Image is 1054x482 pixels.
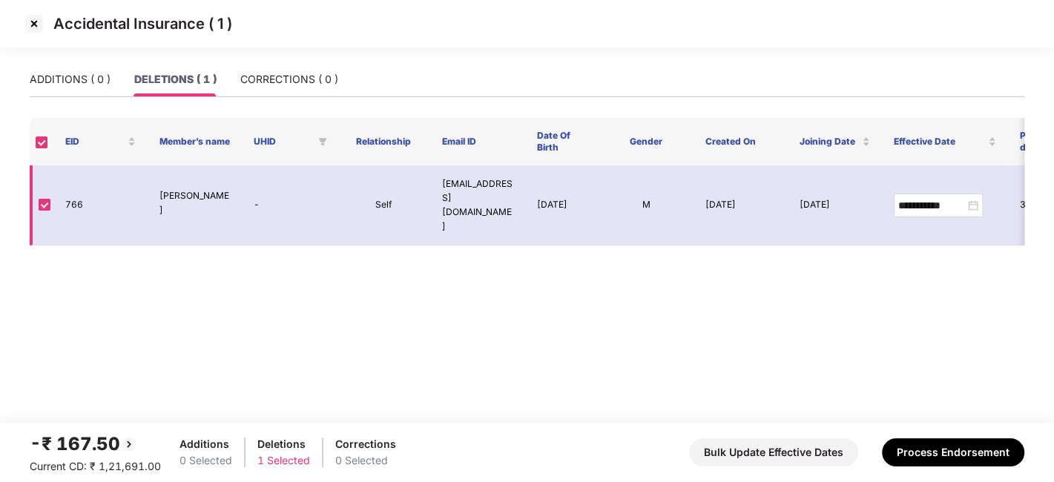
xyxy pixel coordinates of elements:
th: Gender [599,118,693,165]
p: [PERSON_NAME] [159,189,230,217]
th: EID [53,118,148,165]
div: DELETIONS ( 1 ) [134,71,217,88]
span: EID [65,136,125,148]
img: svg+xml;base64,PHN2ZyBpZD0iQmFjay0yMHgyMCIgeG1sbnM9Imh0dHA6Ly93d3cudzMub3JnLzIwMDAvc3ZnIiB3aWR0aD... [120,435,138,453]
div: 0 Selected [335,452,396,469]
span: UHID [254,136,312,148]
span: filter [318,137,327,146]
th: Member’s name [148,118,242,165]
td: [EMAIL_ADDRESS][DOMAIN_NAME] [430,165,524,245]
p: Accidental Insurance ( 1 ) [53,15,232,33]
th: Email ID [430,118,524,165]
td: [DATE] [524,165,599,245]
img: svg+xml;base64,PHN2ZyBpZD0iQ3Jvc3MtMzJ4MzIiIHhtbG5zPSJodHRwOi8vd3d3LnczLm9yZy8yMDAwL3N2ZyIgd2lkdG... [22,12,46,36]
button: Bulk Update Effective Dates [689,438,858,466]
td: 766 [53,165,148,245]
th: Date Of Birth [524,118,599,165]
th: Relationship [336,118,430,165]
td: [DATE] [693,165,787,245]
div: 1 Selected [257,452,310,469]
div: CORRECTIONS ( 0 ) [240,71,338,88]
button: Process Endorsement [882,438,1024,466]
div: Deletions [257,436,310,452]
span: Current CD: ₹ 1,21,691.00 [30,460,161,472]
td: Self [336,165,430,245]
th: Created On [693,118,787,165]
span: Joining Date [800,136,859,148]
div: Corrections [335,436,396,452]
th: Effective Date [882,118,1008,165]
td: M [599,165,693,245]
td: - [242,165,336,245]
span: Effective Date [894,136,985,148]
span: filter [315,133,330,151]
div: ADDITIONS ( 0 ) [30,71,111,88]
td: [DATE] [788,165,882,245]
div: -₹ 167.50 [30,430,161,458]
div: Additions [179,436,232,452]
th: Joining Date [788,118,882,165]
div: 0 Selected [179,452,232,469]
